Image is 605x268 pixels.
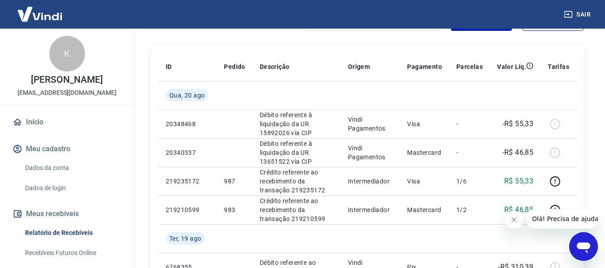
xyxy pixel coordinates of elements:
iframe: Mensagem da empresa [527,209,598,229]
p: Pedido [224,62,245,71]
p: 983 [224,205,245,214]
p: R$ 55,33 [504,176,533,187]
p: [EMAIL_ADDRESS][DOMAIN_NAME] [17,88,116,98]
p: 219235172 [166,177,210,186]
p: Vindi Pagamentos [348,115,393,133]
p: Valor Líq. [497,62,526,71]
p: Visa [407,177,442,186]
iframe: Botão para abrir a janela de mensagens [569,232,598,261]
p: 1/6 [456,177,483,186]
p: [PERSON_NAME] [31,75,103,85]
p: 20348468 [166,119,210,128]
p: 219210599 [166,205,210,214]
a: Dados da conta [21,159,123,177]
span: Ter, 19 ago [169,234,201,243]
p: -R$ 55,33 [502,119,534,129]
a: Início [11,112,123,132]
p: Intermediador [348,177,393,186]
p: Tarifas [548,62,569,71]
p: 1/2 [456,205,483,214]
span: Olá! Precisa de ajuda? [5,6,75,13]
img: Vindi [11,0,69,28]
p: 20340337 [166,148,210,157]
p: - [456,119,483,128]
p: R$ 46,85 [504,204,533,215]
p: ID [166,62,172,71]
span: Qua, 20 ago [169,91,205,100]
p: Débito referente à liquidação da UR 15892026 via CIP [260,111,334,137]
div: K [49,36,85,72]
button: Meus recebíveis [11,204,123,224]
p: Visa [407,119,442,128]
a: Relatório de Recebíveis [21,224,123,242]
p: Crédito referente ao recebimento da transação 219210599 [260,196,334,223]
p: Mastercard [407,148,442,157]
p: - [456,148,483,157]
p: Pagamento [407,62,442,71]
p: Vindi Pagamentos [348,144,393,162]
p: Mastercard [407,205,442,214]
button: Meu cadastro [11,139,123,159]
iframe: Fechar mensagem [505,211,523,229]
p: -R$ 46,85 [502,147,534,158]
a: Dados de login [21,179,123,197]
p: Descrição [260,62,290,71]
p: Crédito referente ao recebimento da transação 219235172 [260,168,334,195]
p: Intermediador [348,205,393,214]
p: 987 [224,177,245,186]
p: Parcelas [456,62,483,71]
p: Débito referente à liquidação da UR 13651522 via CIP [260,139,334,166]
button: Sair [562,6,594,23]
a: Recebíveis Futuros Online [21,244,123,262]
p: Origem [348,62,370,71]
